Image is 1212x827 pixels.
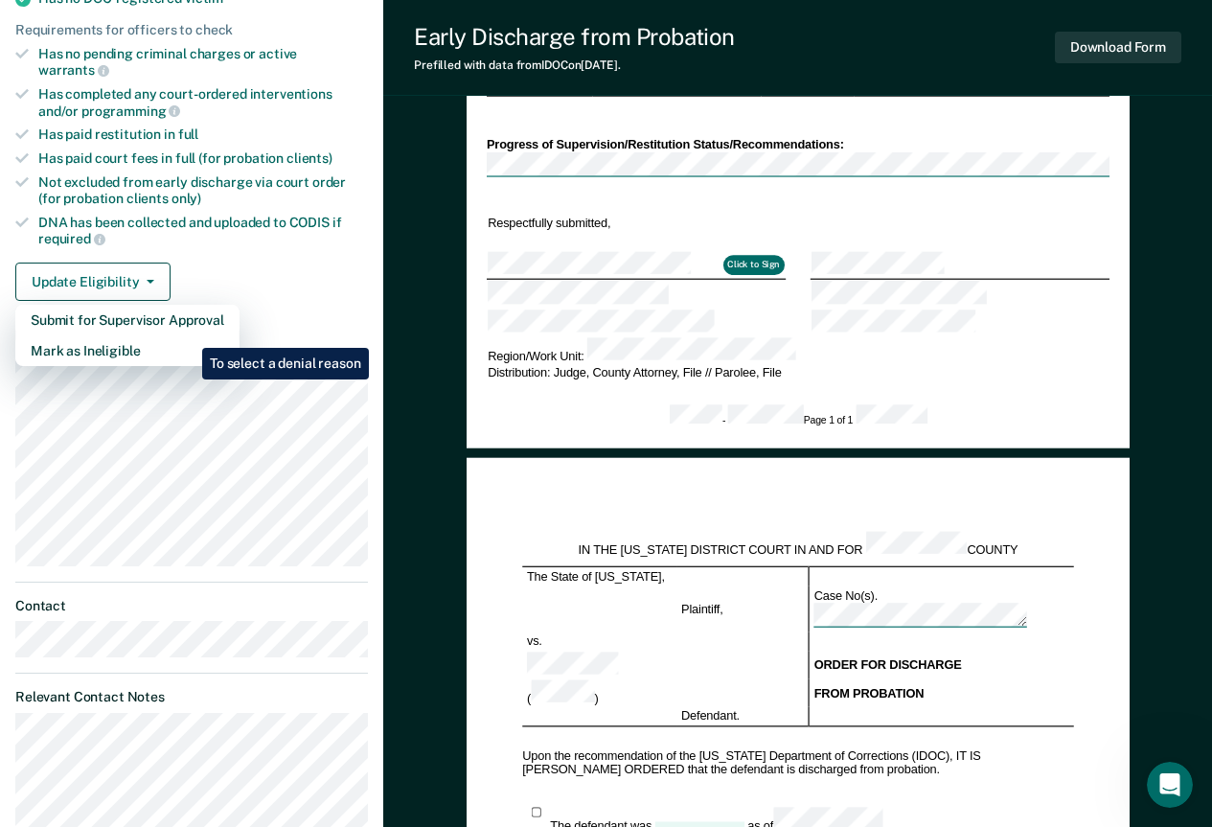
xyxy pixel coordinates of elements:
[676,586,809,632] td: Plaintiff,
[722,255,784,274] button: Click to Sign
[486,337,1109,381] td: Region/Work Unit: Distribution: Judge, County Attorney, File // Parolee, File
[809,679,1073,708] td: FROM PROBATION
[38,86,368,119] div: Has completed any court-ordered interventions and/or
[522,749,1074,776] div: Upon the recommendation of the [US_STATE] Department of Corrections (IDOC), IT IS [PERSON_NAME] O...
[38,231,105,246] span: required
[522,632,676,651] td: vs.
[15,598,368,614] dt: Contact
[38,215,368,247] div: DNA has been collected and uploaded to CODIS if
[522,679,676,708] td: ( )
[38,46,368,79] div: Has no pending criminal charges or active
[15,335,240,366] button: Mark as Ineligible
[38,126,368,143] div: Has paid restitution in
[81,103,180,119] span: programming
[809,586,1073,632] td: Case No(s).
[38,174,368,207] div: Not excluded from early discharge via court order (for probation clients
[486,137,1109,153] div: Progress of Supervision/Restitution Status/Recommendations:
[178,126,198,142] span: full
[15,305,240,335] button: Submit for Supervisor Approval
[15,22,368,38] div: Requirements for officers to check
[15,689,368,705] dt: Relevant Contact Notes
[669,405,926,428] div: - Page 1 of 1
[286,150,332,166] span: clients)
[809,651,1073,679] td: ORDER FOR DISCHARGE
[38,62,109,78] span: warrants
[1055,32,1181,63] button: Download Form
[522,567,676,586] td: The State of [US_STATE],
[414,23,735,51] div: Early Discharge from Probation
[414,58,735,72] div: Prefilled with data from IDOC on [DATE] .
[522,532,1074,558] div: IN THE [US_STATE] DISTRICT COURT IN AND FOR COUNTY
[486,215,785,233] td: Respectfully submitted,
[15,263,171,301] button: Update Eligibility
[1147,762,1193,808] iframe: Intercom live chat
[676,707,809,726] td: Defendant.
[38,150,368,167] div: Has paid court fees in full (for probation
[172,191,201,206] span: only)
